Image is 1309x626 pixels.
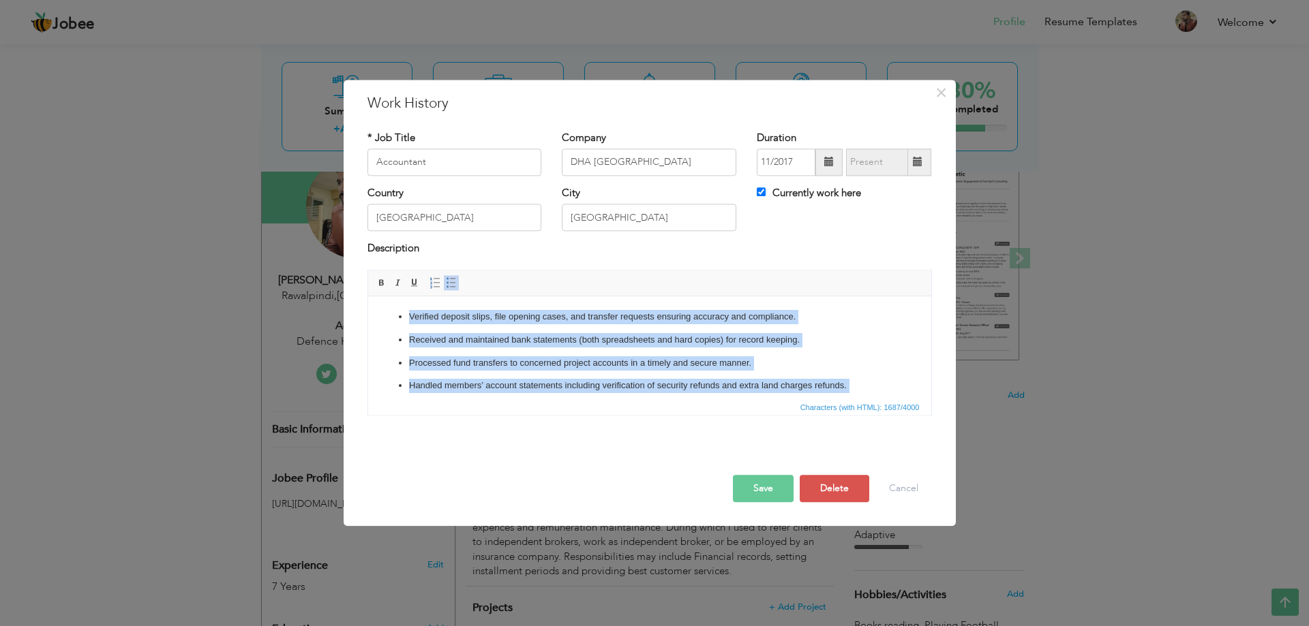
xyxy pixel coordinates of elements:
[931,82,952,104] button: Close
[733,475,794,502] button: Save
[444,275,459,290] a: Insert/Remove Bulleted List
[407,275,422,290] a: Underline
[562,186,580,200] label: City
[935,80,947,105] span: ×
[798,401,922,413] span: Characters (with HTML): 1687/4000
[368,296,931,398] iframe: Rich Text Editor, workEditor
[757,186,861,200] label: Currently work here
[757,187,766,196] input: Currently work here
[427,275,442,290] a: Insert/Remove Numbered List
[367,242,419,256] label: Description
[374,275,389,290] a: Bold
[391,275,406,290] a: Italic
[562,131,606,145] label: Company
[800,475,869,502] button: Delete
[367,131,415,145] label: * Job Title
[757,148,815,176] input: From
[798,401,924,413] div: Statistics
[846,148,908,176] input: Present
[875,475,932,502] button: Cancel
[367,186,404,200] label: Country
[367,93,932,114] h3: Work History
[757,131,796,145] label: Duration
